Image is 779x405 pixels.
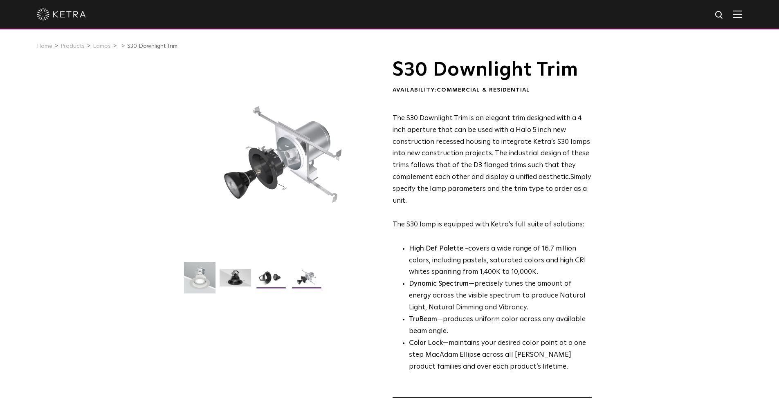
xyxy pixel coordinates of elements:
p: The S30 lamp is equipped with Ketra's full suite of solutions: [393,113,592,231]
strong: Dynamic Spectrum [409,280,469,287]
strong: High Def Palette - [409,245,468,252]
img: Hamburger%20Nav.svg [733,10,742,18]
p: covers a wide range of 16.7 million colors, including pastels, saturated colors and high CRI whit... [409,243,592,279]
strong: Color Lock [409,340,443,347]
img: S30 Halo Downlight_Hero_Black_Gradient [220,269,251,293]
span: The S30 Downlight Trim is an elegant trim designed with a 4 inch aperture that can be used with a... [393,115,590,181]
strong: TruBeam [409,316,437,323]
a: Products [61,43,85,49]
li: —produces uniform color across any available beam angle. [409,314,592,338]
a: Home [37,43,52,49]
h1: S30 Downlight Trim [393,60,592,80]
span: Commercial & Residential [437,87,530,93]
img: search icon [714,10,725,20]
img: S30-DownlightTrim-2021-Web-Square [184,262,216,300]
a: Lamps [93,43,111,49]
img: ketra-logo-2019-white [37,8,86,20]
div: Availability: [393,86,592,94]
span: Simply specify the lamp parameters and the trim type to order as a unit.​ [393,174,591,204]
img: S30 Halo Downlight_Exploded_Black [291,269,322,293]
img: S30 Halo Downlight_Table Top_Black [255,269,287,293]
a: S30 Downlight Trim [127,43,177,49]
li: —precisely tunes the amount of energy across the visible spectrum to produce Natural Light, Natur... [409,278,592,314]
li: —maintains your desired color point at a one step MacAdam Ellipse across all [PERSON_NAME] produc... [409,338,592,373]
